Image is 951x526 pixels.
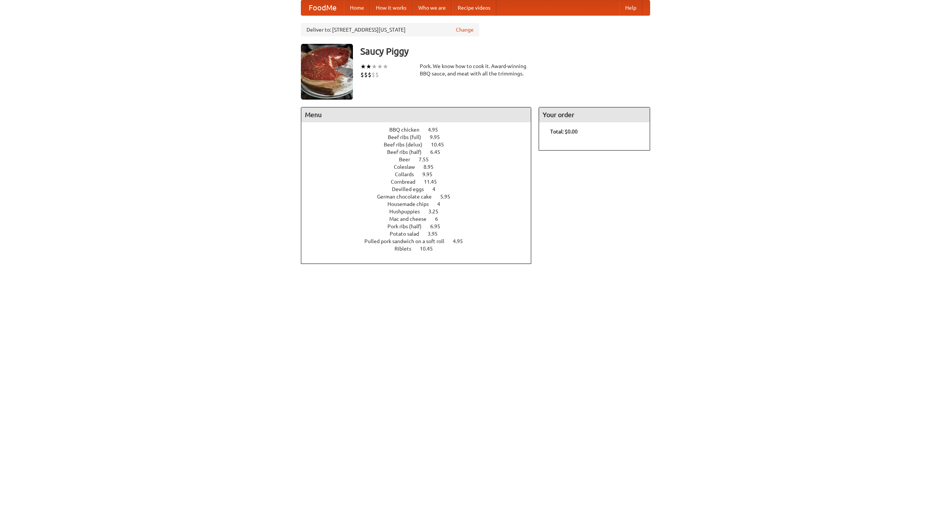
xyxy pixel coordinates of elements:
a: Beef ribs (half) 6.45 [387,149,454,155]
li: $ [364,71,368,79]
a: Who we are [412,0,452,15]
a: Help [619,0,642,15]
li: $ [360,71,364,79]
a: Coleslaw 8.95 [394,164,447,170]
span: Coleslaw [394,164,422,170]
span: Beer [399,156,418,162]
h4: Menu [301,107,531,122]
a: BBQ chicken 4.95 [389,127,452,133]
span: 4 [437,201,448,207]
span: 10.45 [431,142,451,148]
div: Pork. We know how to cook it. Award-winning BBQ sauce, and meat with all the trimmings. [420,62,531,77]
span: 6 [435,216,445,222]
span: Cornbread [391,179,423,185]
li: $ [375,71,379,79]
a: Mac and cheese 6 [389,216,452,222]
img: angular.jpg [301,44,353,100]
span: German chocolate cake [377,194,439,200]
span: BBQ chicken [389,127,427,133]
span: Beef ribs (full) [388,134,429,140]
div: Deliver to: [STREET_ADDRESS][US_STATE] [301,23,479,36]
span: Potato salad [390,231,426,237]
span: 7.55 [419,156,436,162]
span: 3.25 [428,209,446,214]
a: How it works [370,0,412,15]
span: 9.95 [430,134,447,140]
span: Pulled pork sandwich on a soft roll [364,238,452,244]
a: FoodMe [301,0,344,15]
span: Riblets [395,246,419,252]
span: Hushpuppies [389,209,427,214]
li: ★ [366,62,371,71]
b: Total: $0.00 [550,129,578,135]
li: ★ [371,62,377,71]
h4: Your order [539,107,650,122]
span: 10.45 [420,246,440,252]
a: Change [456,26,474,33]
span: Beef ribs (delux) [384,142,430,148]
span: Devilled eggs [392,186,431,192]
span: 3.95 [428,231,445,237]
span: Pork ribs (half) [387,223,429,229]
span: 9.95 [422,171,440,177]
span: Collards [395,171,421,177]
a: Beef ribs (delux) 10.45 [384,142,458,148]
a: Beer 7.55 [399,156,442,162]
h3: Saucy Piggy [360,44,650,59]
a: Recipe videos [452,0,496,15]
span: 5.95 [440,194,458,200]
span: 6.45 [430,149,448,155]
span: 8.95 [423,164,441,170]
a: Housemade chips 4 [387,201,454,207]
span: 11.45 [424,179,444,185]
a: Collards 9.95 [395,171,446,177]
li: ★ [377,62,383,71]
a: Cornbread 11.45 [391,179,451,185]
li: ★ [383,62,388,71]
span: Beef ribs (half) [387,149,429,155]
li: $ [371,71,375,79]
a: Potato salad 3.95 [390,231,451,237]
a: Pork ribs (half) 6.95 [387,223,454,229]
li: ★ [360,62,366,71]
span: 4 [432,186,443,192]
a: Home [344,0,370,15]
a: Pulled pork sandwich on a soft roll 4.95 [364,238,477,244]
span: Mac and cheese [389,216,434,222]
li: $ [368,71,371,79]
a: Beef ribs (full) 9.95 [388,134,454,140]
span: Housemade chips [387,201,436,207]
span: 4.95 [453,238,470,244]
span: 4.95 [428,127,445,133]
span: 6.95 [430,223,448,229]
a: Riblets 10.45 [395,246,447,252]
a: Devilled eggs 4 [392,186,449,192]
a: Hushpuppies 3.25 [389,209,452,214]
a: German chocolate cake 5.95 [377,194,464,200]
